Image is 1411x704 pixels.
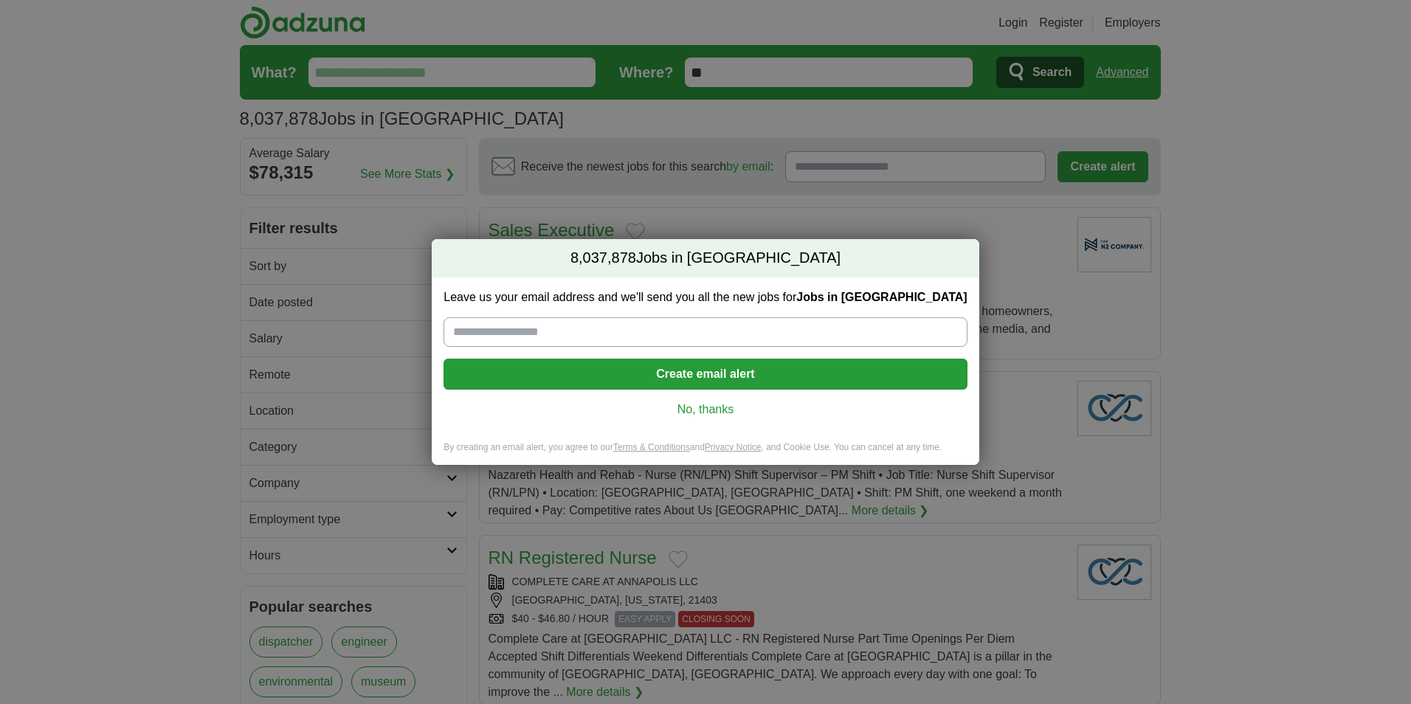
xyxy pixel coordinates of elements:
[705,442,762,452] a: Privacy Notice
[570,248,636,269] span: 8,037,878
[444,289,967,306] label: Leave us your email address and we'll send you all the new jobs for
[796,291,967,303] strong: Jobs in [GEOGRAPHIC_DATA]
[432,239,979,277] h2: Jobs in [GEOGRAPHIC_DATA]
[444,359,967,390] button: Create email alert
[455,401,955,418] a: No, thanks
[613,442,690,452] a: Terms & Conditions
[432,441,979,466] div: By creating an email alert, you agree to our and , and Cookie Use. You can cancel at any time.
